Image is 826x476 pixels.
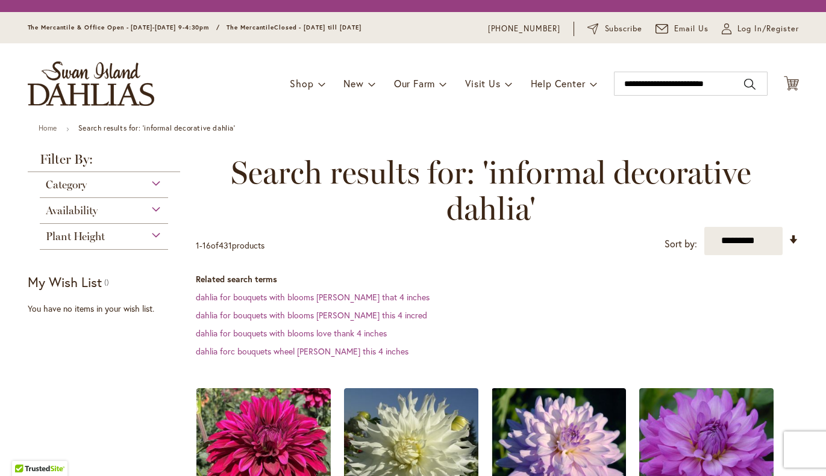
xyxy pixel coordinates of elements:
[46,204,98,217] span: Availability
[394,77,435,90] span: Our Farm
[28,273,102,291] strong: My Wish List
[196,327,387,339] a: dahlia for bouquets with blooms love thank 4 inches
[290,77,313,90] span: Shop
[196,240,199,251] span: 1
[587,23,642,35] a: Subscribe
[196,155,787,227] span: Search results for: 'informal decorative dahlia'
[28,23,275,31] span: The Mercantile & Office Open - [DATE]-[DATE] 9-4:30pm / The Mercantile
[674,23,709,35] span: Email Us
[605,23,643,35] span: Subscribe
[737,23,799,35] span: Log In/Register
[9,433,43,467] iframe: Launch Accessibility Center
[196,345,408,357] a: dahlia forc bouquets wheel [PERSON_NAME] this 4 inches
[202,240,211,251] span: 16
[28,303,189,315] div: You have no items in your wish list.
[196,291,430,303] a: dahlia for bouquets with blooms [PERSON_NAME] that 4 inches
[39,123,57,132] a: Home
[274,23,361,31] span: Closed - [DATE] till [DATE]
[465,77,500,90] span: Visit Us
[531,77,586,90] span: Help Center
[219,240,232,251] span: 431
[665,233,697,255] label: Sort by:
[28,153,181,172] strong: Filter By:
[78,123,236,132] strong: Search results for: 'informal decorative dahlia'
[343,77,363,90] span: New
[196,309,427,321] a: dahlia for bouquets with blooms [PERSON_NAME] this 4 incred
[46,178,87,191] span: Category
[488,23,561,35] a: [PHONE_NUMBER]
[196,236,264,255] p: - of products
[722,23,799,35] a: Log In/Register
[46,230,105,243] span: Plant Height
[744,75,755,94] button: Search
[28,61,154,106] a: store logo
[655,23,709,35] a: Email Us
[196,273,799,285] dt: Related search terms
